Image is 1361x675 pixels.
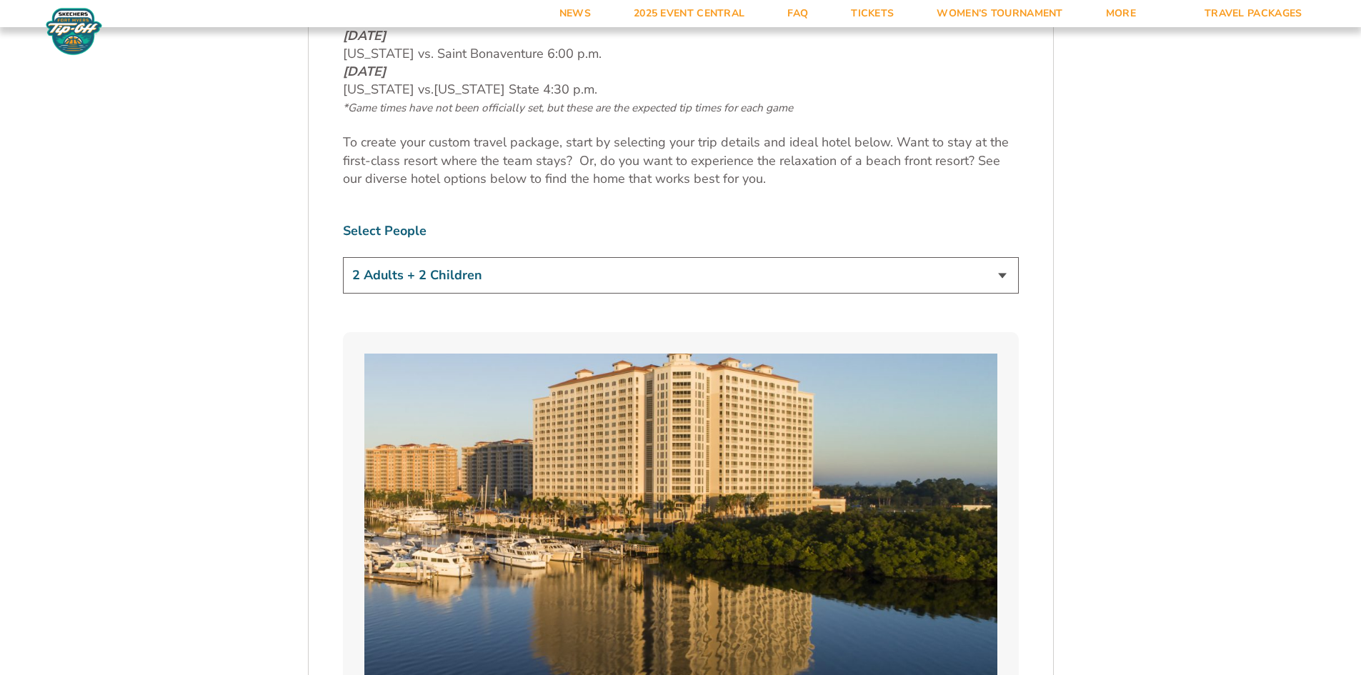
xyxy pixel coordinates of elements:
[343,134,1019,188] p: To create your custom travel package, start by selecting your trip details and ideal hotel below....
[343,27,386,44] em: [DATE]
[343,222,1019,240] label: Select People
[343,101,793,115] span: *Game times have not been officially set, but these are the expected tip times for each game
[343,9,1019,116] p: [US_STATE] vs. Saint Bonaventure 6:00 p.m. [US_STATE]
[434,81,597,98] span: [US_STATE] State 4:30 p.m.
[343,63,386,80] em: [DATE]
[418,81,434,98] span: vs.
[43,7,105,56] img: Fort Myers Tip-Off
